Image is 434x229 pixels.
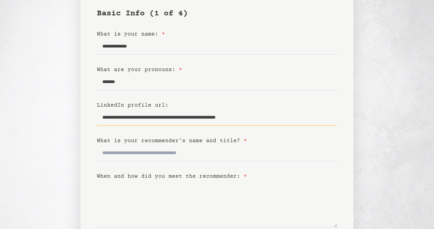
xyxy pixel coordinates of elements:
[97,67,182,73] label: What are your pronouns:
[97,173,247,179] label: When and how did you meet the recommender:
[97,138,247,144] label: What is your recommender’s name and title?
[97,8,337,19] h1: Basic Info (1 of 4)
[97,31,165,37] label: What is your name:
[97,102,169,108] label: LinkedIn profile url:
